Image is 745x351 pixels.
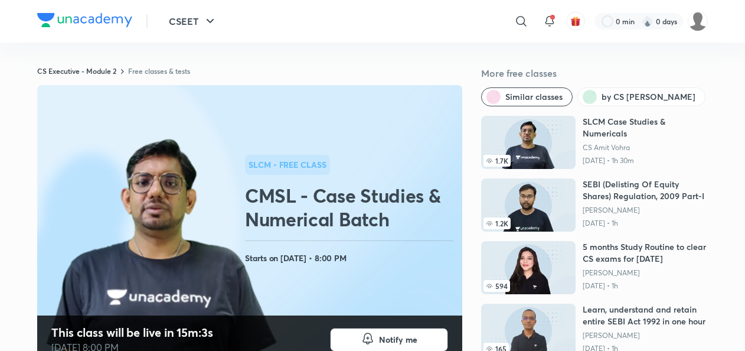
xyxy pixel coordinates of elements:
span: Notify me [379,334,417,346]
img: avatar [570,16,581,27]
h4: Starts on [DATE] • 8:00 PM [245,251,458,266]
a: [PERSON_NAME] [583,268,708,278]
span: 1.7K [483,155,511,167]
a: Free classes & tests [128,66,190,76]
img: Company Logo [37,13,132,27]
button: CSEET [162,9,224,33]
button: by CS Amit Vohra [577,87,705,106]
h6: SEBI (Delisting Of Equity Shares) Regulation, 2009 Part-I [583,178,708,202]
button: Similar classes [481,87,573,106]
span: 594 [483,280,510,292]
a: [PERSON_NAME] [583,206,708,215]
h6: 5 months Study Routine to clear CS exams for [DATE] [583,241,708,265]
a: [PERSON_NAME] [583,331,708,340]
h6: SLCM Case Studies & Numericals [583,116,708,139]
p: [DATE] • 1h 30m [583,156,708,165]
a: CS Amit Vohra [583,143,708,152]
span: Similar classes [505,91,563,103]
span: by CS Amit Vohra [602,91,695,103]
h6: Learn, understand and retain entire SEBI Act 1992 in one hour [583,304,708,327]
img: adnan [688,11,708,31]
p: [DATE] • 1h [583,219,708,228]
button: avatar [566,12,585,31]
h2: CMSL - Case Studies & Numerical Batch [245,184,458,231]
h5: More free classes [481,66,708,80]
img: streak [642,15,653,27]
h4: This class will be live in 15m:3s [51,325,213,340]
a: Company Logo [37,13,132,30]
span: 1.2K [483,217,511,229]
a: CS Executive - Module 2 [37,66,116,76]
p: [DATE] • 1h [583,281,708,291]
